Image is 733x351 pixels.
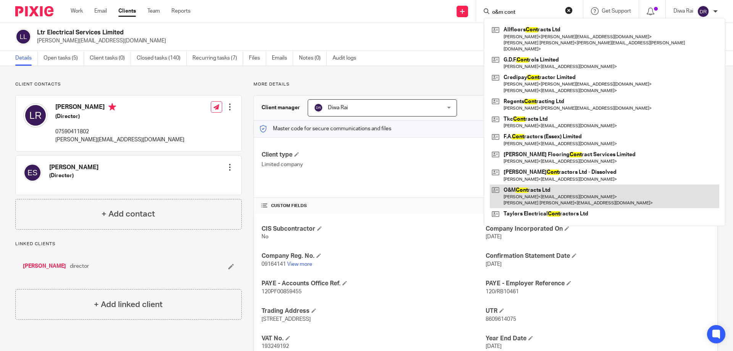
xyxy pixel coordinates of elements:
span: [STREET_ADDRESS] [262,317,311,322]
button: Clear [565,6,573,14]
a: [PERSON_NAME] [23,262,66,270]
span: 09164141 [262,262,286,267]
span: [DATE] [486,344,502,349]
h4: VAT No. [262,335,486,343]
img: svg%3E [15,29,31,45]
a: View more [287,262,312,267]
h2: Ltr Electrical Services Limited [37,29,499,37]
a: Email [94,7,107,15]
h4: Client type [262,151,486,159]
span: [DATE] [486,262,502,267]
a: Audit logs [333,51,362,66]
h3: Client manager [262,104,300,112]
span: 193249192 [262,344,289,349]
a: Files [249,51,266,66]
span: 8609614075 [486,317,516,322]
h5: (Director) [55,113,184,120]
a: Work [71,7,83,15]
img: svg%3E [23,163,42,182]
h4: Company Reg. No. [262,252,486,260]
img: svg%3E [314,103,323,112]
a: Team [147,7,160,15]
span: [DATE] [486,234,502,239]
p: More details [253,81,718,87]
a: Details [15,51,38,66]
input: Search [491,9,560,16]
p: Limited company [262,161,486,168]
span: 120/RB10461 [486,289,519,294]
span: Diwa Rai [328,105,348,110]
h4: [PERSON_NAME] [55,103,184,113]
a: Notes (0) [299,51,327,66]
img: Pixie [15,6,53,16]
p: 07590411802 [55,128,184,136]
p: [PERSON_NAME][EMAIL_ADDRESS][DOMAIN_NAME] [37,37,614,45]
h4: CIS Subcontractor [262,225,486,233]
img: svg%3E [23,103,48,128]
a: Reports [171,7,191,15]
img: svg%3E [697,5,709,18]
p: Client contacts [15,81,242,87]
p: Master code for secure communications and files [260,125,391,133]
p: [PERSON_NAME][EMAIL_ADDRESS][DOMAIN_NAME] [55,136,184,144]
h4: Company Incorporated On [486,225,710,233]
h4: PAYE - Employer Reference [486,280,710,288]
h5: (Director) [49,172,98,180]
a: Open tasks (5) [44,51,84,66]
h4: CUSTOM FIELDS [262,203,486,209]
h4: + Add linked client [94,299,163,311]
a: Clients [118,7,136,15]
h4: UTR [486,307,710,315]
span: Get Support [602,8,631,14]
span: No [262,234,268,239]
a: Emails [272,51,293,66]
h4: Confirmation Statement Date [486,252,710,260]
span: 120PF00859455 [262,289,302,294]
h4: Year End Date [486,335,710,343]
h4: PAYE - Accounts Office Ref. [262,280,486,288]
p: Linked clients [15,241,242,247]
i: Primary [108,103,116,111]
span: director [70,262,89,270]
a: Client tasks (0) [90,51,131,66]
p: Diwa Rai [673,7,693,15]
h4: Trading Address [262,307,486,315]
a: Closed tasks (140) [137,51,187,66]
h4: + Add contact [102,208,155,220]
h4: [PERSON_NAME] [49,163,98,171]
a: Recurring tasks (7) [192,51,243,66]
